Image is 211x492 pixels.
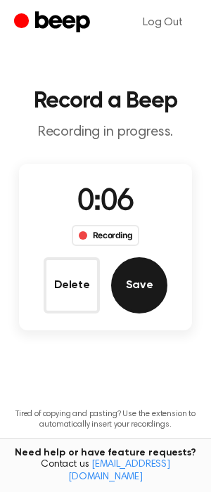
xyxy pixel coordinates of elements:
[8,459,203,484] span: Contact us
[14,9,94,37] a: Beep
[77,188,134,217] span: 0:06
[11,409,200,430] p: Tired of copying and pasting? Use the extension to automatically insert your recordings.
[72,225,140,246] div: Recording
[111,257,167,313] button: Save Audio Record
[44,257,100,313] button: Delete Audio Record
[68,460,170,482] a: [EMAIL_ADDRESS][DOMAIN_NAME]
[129,6,197,39] a: Log Out
[11,90,200,112] h1: Record a Beep
[11,124,200,141] p: Recording in progress.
